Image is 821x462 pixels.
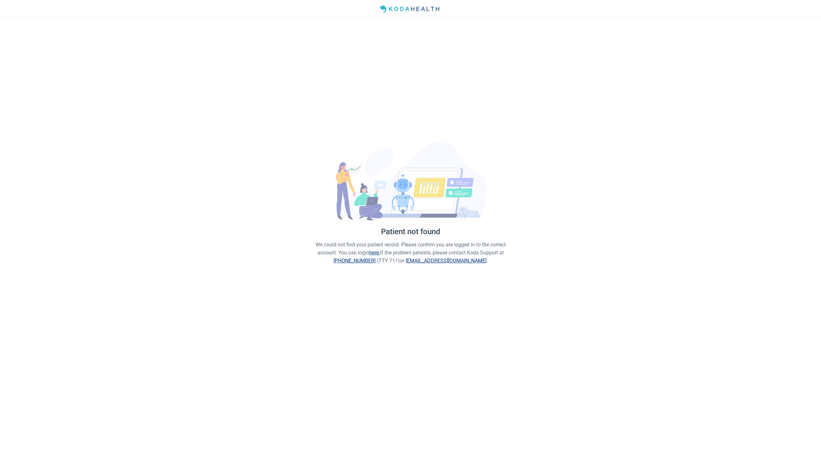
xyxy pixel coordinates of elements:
img: Error [334,141,487,221]
a: [PHONE_NUMBER] [334,258,376,264]
a: here. [369,250,380,256]
a: [EMAIL_ADDRESS][DOMAIN_NAME] [406,258,487,264]
h1: Patient not found [314,226,507,238]
img: Koda Health [377,4,444,14]
span: We could not find your patient record. Please confirm you are logged in to the correct account. Y... [316,242,506,264]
